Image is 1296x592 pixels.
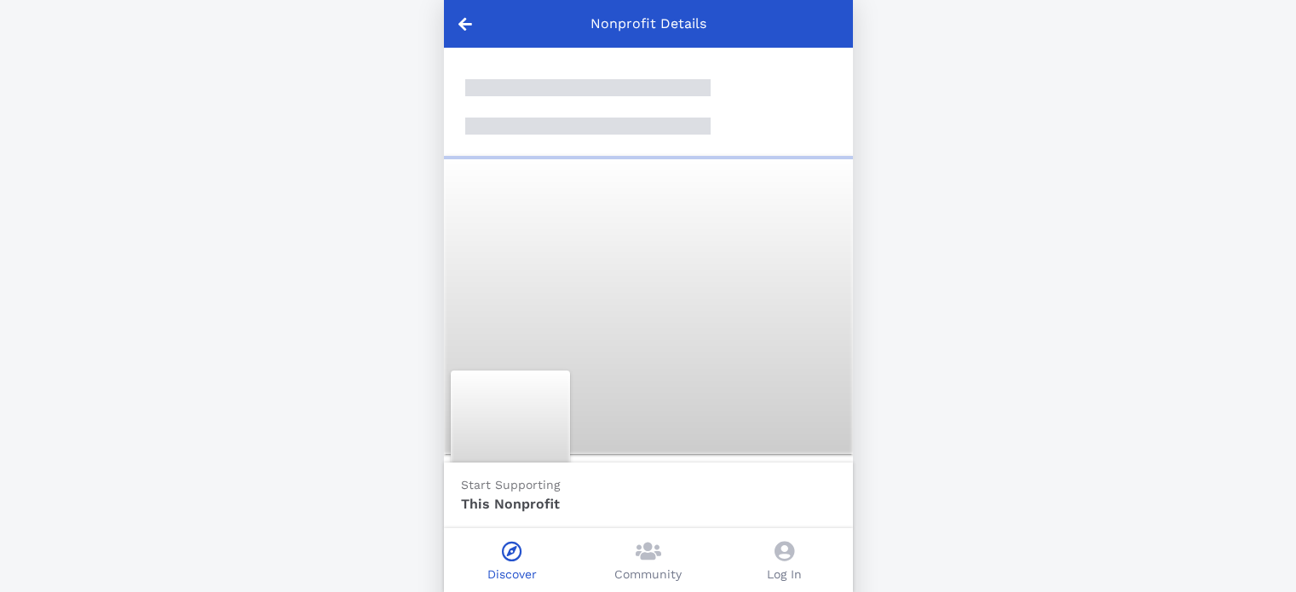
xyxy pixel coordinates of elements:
[487,566,537,583] p: Discover
[590,14,706,34] p: Nonprofit Details
[614,566,682,583] p: Community
[461,476,752,494] p: Start Supporting
[461,494,752,514] p: This Nonprofit
[767,566,802,583] p: Log In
